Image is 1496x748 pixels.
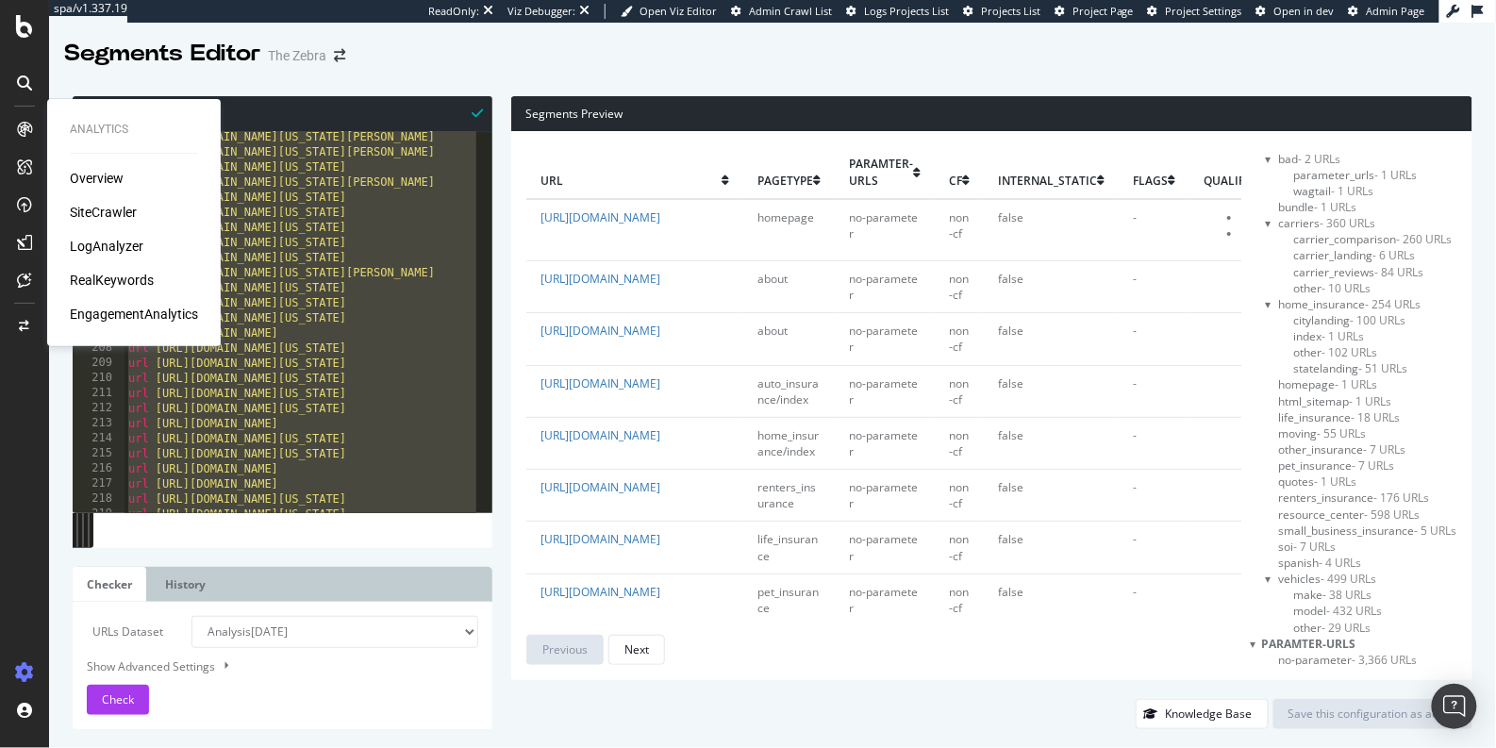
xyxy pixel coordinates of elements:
span: Click to filter pagetype on vehicles/model [1294,603,1383,619]
div: 216 [73,461,125,476]
span: Click to filter pagetype on home_insurance/citylanding [1294,312,1406,328]
div: Overview [70,169,124,188]
button: Knowledge Base [1136,699,1269,729]
div: Segments Editor [64,38,260,70]
a: [URL][DOMAIN_NAME] [540,271,660,287]
span: - 1 URLs [1315,474,1357,490]
span: about [757,271,788,287]
a: [URL][DOMAIN_NAME] [540,427,660,443]
span: cf [949,173,962,189]
a: [URL][DOMAIN_NAME] [540,531,660,547]
div: Open Intercom Messenger [1432,684,1477,729]
span: - [1133,584,1137,600]
label: URLs Dataset [73,616,177,648]
span: non-cf [949,584,969,616]
span: - 102 URLs [1322,344,1378,360]
span: non-cf [949,323,969,355]
span: - 1 URLs [1350,393,1392,409]
span: - [1133,323,1137,339]
span: non-cf [949,531,969,563]
a: Checker [73,567,146,602]
div: 217 [73,476,125,491]
span: - 1 URLs [1315,199,1357,215]
div: Previous [542,641,588,657]
span: false [998,323,1023,339]
span: Click to filter pagetype on carriers and its children [1279,215,1376,231]
span: - 55 URLs [1318,425,1367,441]
a: SiteCrawler [70,203,137,222]
span: - 260 URLs [1397,231,1453,247]
div: Segments Rules Editor [73,96,492,131]
div: Save this configuration as active [1288,706,1457,722]
span: Click to filter pagetype on spanish [1279,555,1362,571]
span: homepage [757,209,814,225]
span: Admin Page [1367,4,1425,18]
a: EngagementAnalytics [70,305,198,324]
span: - 1 URLs [1332,183,1374,199]
a: Admin Page [1349,4,1425,19]
span: home_insurance/index [757,427,819,459]
span: - 18 URLs [1352,409,1401,425]
span: false [998,209,1023,225]
span: - [1133,209,1137,225]
span: non-cf [949,479,969,511]
a: RealKeywords [70,271,154,290]
span: - 3,366 URLs [1353,652,1418,668]
span: no-parameter [849,584,918,616]
span: Project Page [1072,4,1134,18]
span: - 1 URLs [1336,376,1378,392]
span: - 432 URLs [1327,603,1383,619]
span: Projects List [981,4,1040,18]
a: Admin Crawl List [731,4,832,19]
span: no-parameter [849,479,918,511]
span: internal_static [998,173,1097,189]
span: qualifiers [1204,173,1385,189]
span: Click to filter pagetype on other_insurance [1279,441,1406,457]
a: [URL][DOMAIN_NAME] [540,209,660,225]
span: renters_insurance [757,479,816,511]
span: no-parameter [849,323,918,355]
span: false [998,375,1023,391]
span: - 84 URLs [1375,264,1424,280]
span: - 5 URLs [1415,523,1457,539]
span: Click to filter pagetype on carriers/other [1294,280,1371,296]
a: Project Settings [1148,4,1242,19]
span: - [1133,271,1137,287]
span: - 176 URLs [1374,490,1430,506]
span: Click to filter pagetype on carriers/carrier_reviews [1294,264,1424,280]
div: 218 [73,491,125,507]
span: - [1133,427,1137,443]
div: 214 [73,431,125,446]
div: Knowledge Base [1166,706,1253,722]
div: 212 [73,401,125,416]
div: Segments Preview [511,96,1472,131]
span: Logs Projects List [864,4,949,18]
span: Syntax is valid [472,104,483,122]
span: Click to filter pagetype on bad and its children [1279,151,1341,167]
span: false [998,584,1023,600]
span: - 6 URLs [1373,247,1416,263]
span: Project Settings [1166,4,1242,18]
span: Click to filter pagetype on life_insurance [1279,409,1401,425]
a: LogAnalyzer [70,237,143,256]
button: Next [608,635,665,665]
button: Save this configuration as active [1273,699,1472,729]
span: Click to filter pagetype on vehicles/other [1294,620,1371,636]
a: [URL][DOMAIN_NAME] [540,323,660,339]
span: - [1133,479,1137,495]
span: false [998,479,1023,495]
span: Click to filter pagetype on html_sitemap [1279,393,1392,409]
span: Click to filter pagetype on carriers/carrier_comparison [1294,231,1453,247]
span: false [998,271,1023,287]
span: life_insurance [757,531,818,563]
span: Click to filter paramter-urls on no-parameter [1279,652,1418,668]
div: Show Advanced Settings [73,657,464,675]
span: non-cf [949,375,969,407]
span: Check [102,691,134,707]
span: - 10 URLs [1322,280,1371,296]
span: Click to filter pagetype on home_insurance/other [1294,344,1378,360]
div: Next [624,641,649,657]
span: pagetype [757,173,813,189]
span: Click to filter pagetype on homepage [1279,376,1378,392]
